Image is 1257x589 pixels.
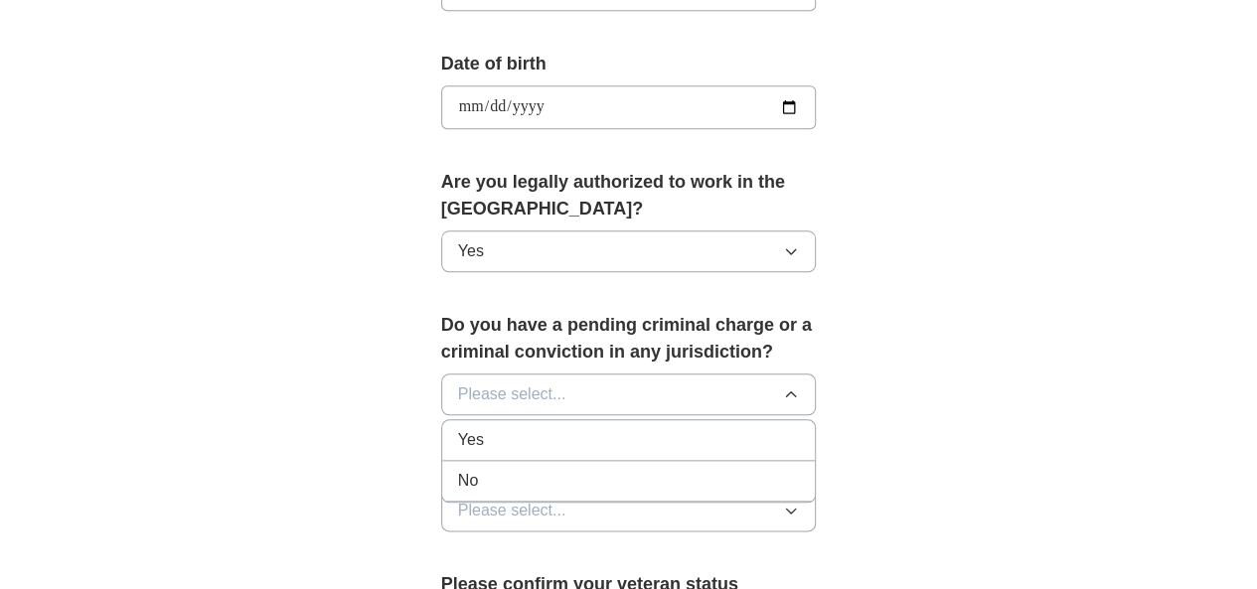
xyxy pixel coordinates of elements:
label: Are you legally authorized to work in the [GEOGRAPHIC_DATA]? [441,169,817,222]
button: Please select... [441,373,817,415]
button: Yes [441,230,817,272]
span: Please select... [458,382,566,406]
span: Yes [458,239,484,263]
label: Date of birth [441,51,817,77]
span: Please select... [458,499,566,522]
span: No [458,469,478,493]
span: Yes [458,428,484,452]
button: Please select... [441,490,817,531]
label: Do you have a pending criminal charge or a criminal conviction in any jurisdiction? [441,312,817,366]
